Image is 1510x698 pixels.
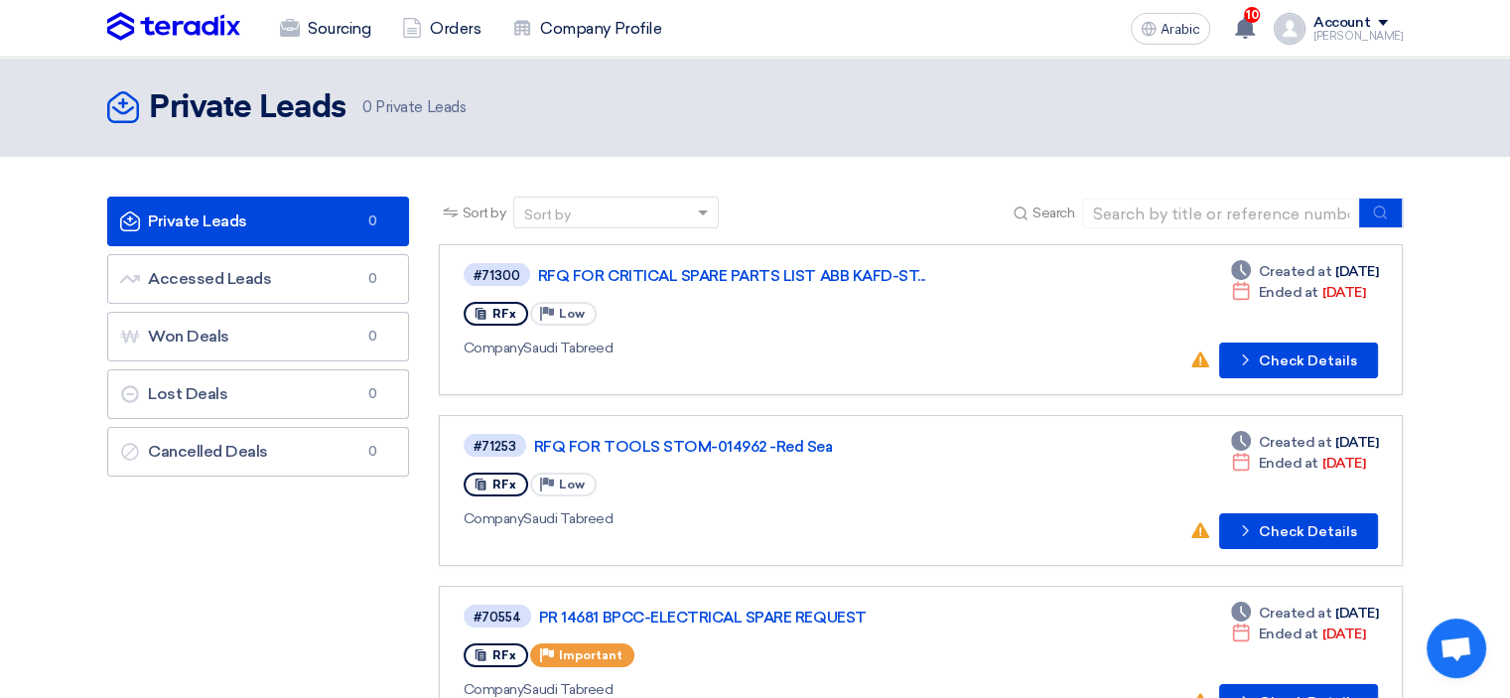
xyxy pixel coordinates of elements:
[149,92,346,124] font: Private Leads
[524,207,571,223] font: Sort by
[367,213,376,228] font: 0
[1322,626,1365,642] font: [DATE]
[1259,284,1318,301] font: Ended at
[367,444,376,459] font: 0
[474,610,521,625] font: #70554
[1259,352,1357,369] font: Check Details
[1274,13,1305,45] img: profile_test.png
[1131,13,1210,45] button: Arabic
[539,609,867,627] font: PR 14681 BPCC-ELECTRICAL SPARE REQUEST
[474,439,516,454] font: #71253
[540,19,661,38] font: Company Profile
[464,340,524,356] font: Company
[1427,619,1486,678] div: Open chat
[534,438,1030,456] a: RFQ FOR TOOLS STOM-014962 -Red Sea
[107,12,240,42] img: Teradix logo
[523,340,613,356] font: Saudi Tabreed
[1219,513,1378,549] button: Check Details
[492,478,516,491] font: RFx
[1219,343,1378,378] button: Check Details
[1313,14,1370,31] font: Account
[559,307,585,321] font: Low
[1082,199,1360,228] input: Search by title or reference number
[464,681,524,698] font: Company
[492,648,516,662] font: RFx
[523,510,613,527] font: Saudi Tabreed
[1032,205,1074,221] font: Search
[367,386,376,401] font: 0
[1259,523,1357,540] font: Check Details
[1259,626,1318,642] font: Ended at
[559,478,585,491] font: Low
[375,98,466,116] font: Private Leads
[559,648,622,662] font: Important
[474,268,520,283] font: #71300
[148,442,268,461] font: Cancelled Deals
[1322,455,1365,472] font: [DATE]
[1313,30,1403,43] font: [PERSON_NAME]
[1259,605,1331,622] font: Created at
[107,427,409,477] a: Cancelled Deals0
[148,211,247,230] font: Private Leads
[538,267,1034,285] a: RFQ FOR CRITICAL SPARE PARTS LIST ABB KAFD-ST...
[464,510,524,527] font: Company
[1161,21,1200,38] font: Arabic
[107,369,409,419] a: Lost Deals0
[107,197,409,246] a: Private Leads0
[386,7,496,51] a: Orders
[367,271,376,286] font: 0
[362,98,372,116] font: 0
[538,267,925,285] font: RFQ FOR CRITICAL SPARE PARTS LIST ABB KAFD-ST...
[264,7,386,51] a: Sourcing
[107,254,409,304] a: Accessed Leads0
[523,681,613,698] font: Saudi Tabreed
[107,312,409,361] a: Won Deals0
[539,609,1035,627] a: PR 14681 BPCC-ELECTRICAL SPARE REQUEST
[148,269,271,288] font: Accessed Leads
[1259,263,1331,280] font: Created at
[463,205,506,221] font: Sort by
[1335,434,1378,451] font: [DATE]
[1322,284,1365,301] font: [DATE]
[1335,605,1378,622] font: [DATE]
[1259,434,1331,451] font: Created at
[148,384,227,403] font: Lost Deals
[308,19,370,38] font: Sourcing
[148,327,229,346] font: Won Deals
[492,307,516,321] font: RFx
[1335,263,1378,280] font: [DATE]
[367,329,376,344] font: 0
[1259,455,1318,472] font: Ended at
[430,19,480,38] font: Orders
[534,438,833,456] font: RFQ FOR TOOLS STOM-014962 -Red Sea
[1246,8,1259,22] font: 10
